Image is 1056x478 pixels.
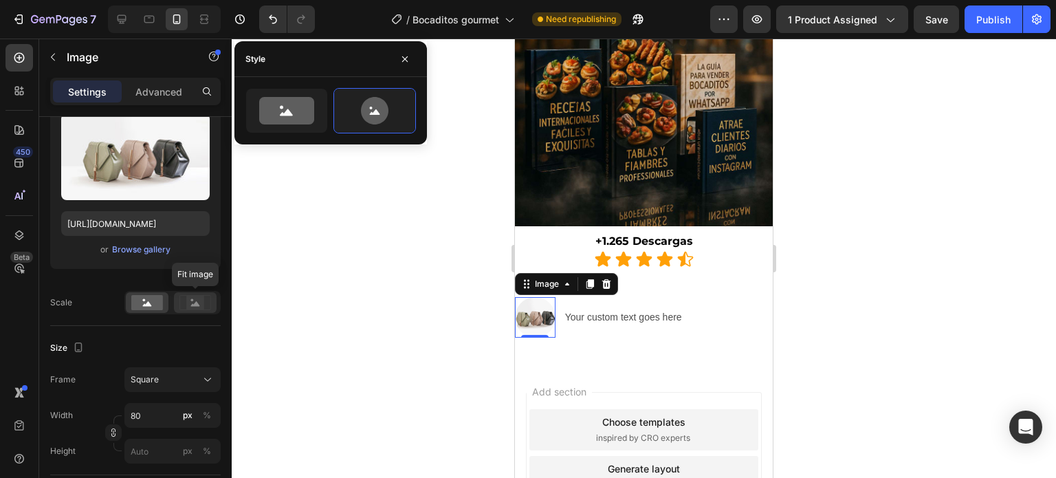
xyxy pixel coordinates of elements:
div: % [203,445,211,457]
button: Browse gallery [111,243,171,257]
button: px [199,443,215,459]
span: or [100,241,109,258]
input: px% [124,439,221,464]
button: % [179,407,196,424]
span: 1 product assigned [788,12,877,27]
div: Undo/Redo [259,6,315,33]
div: % [203,409,211,422]
span: Square [131,373,159,386]
label: Frame [50,373,76,386]
div: Style [245,53,265,65]
div: Publish [976,12,1011,27]
button: % [179,443,196,459]
input: https://example.com/image.jpg [61,211,210,236]
p: Advanced [135,85,182,99]
label: Width [50,409,73,422]
button: 1 product assigned [776,6,908,33]
div: Browse gallery [112,243,170,256]
div: px [183,445,192,457]
span: Save [925,14,948,25]
p: 7 [90,11,96,28]
p: Settings [68,85,107,99]
div: 450 [13,146,33,157]
p: Image [67,49,184,65]
input: px% [124,403,221,428]
button: Square [124,367,221,392]
button: Publish [965,6,1022,33]
div: Beta [10,252,33,263]
button: Save [914,6,959,33]
span: Bocaditos gourmet [412,12,499,27]
div: Open Intercom Messenger [1009,411,1042,444]
div: Scale [50,296,72,309]
button: 7 [5,6,102,33]
img: preview-image [61,113,210,200]
span: Need republishing [546,13,616,25]
div: Size [50,339,87,358]
span: / [406,12,410,27]
button: px [199,407,215,424]
iframe: Design area [515,39,773,478]
label: Height [50,445,76,457]
div: px [183,409,192,422]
